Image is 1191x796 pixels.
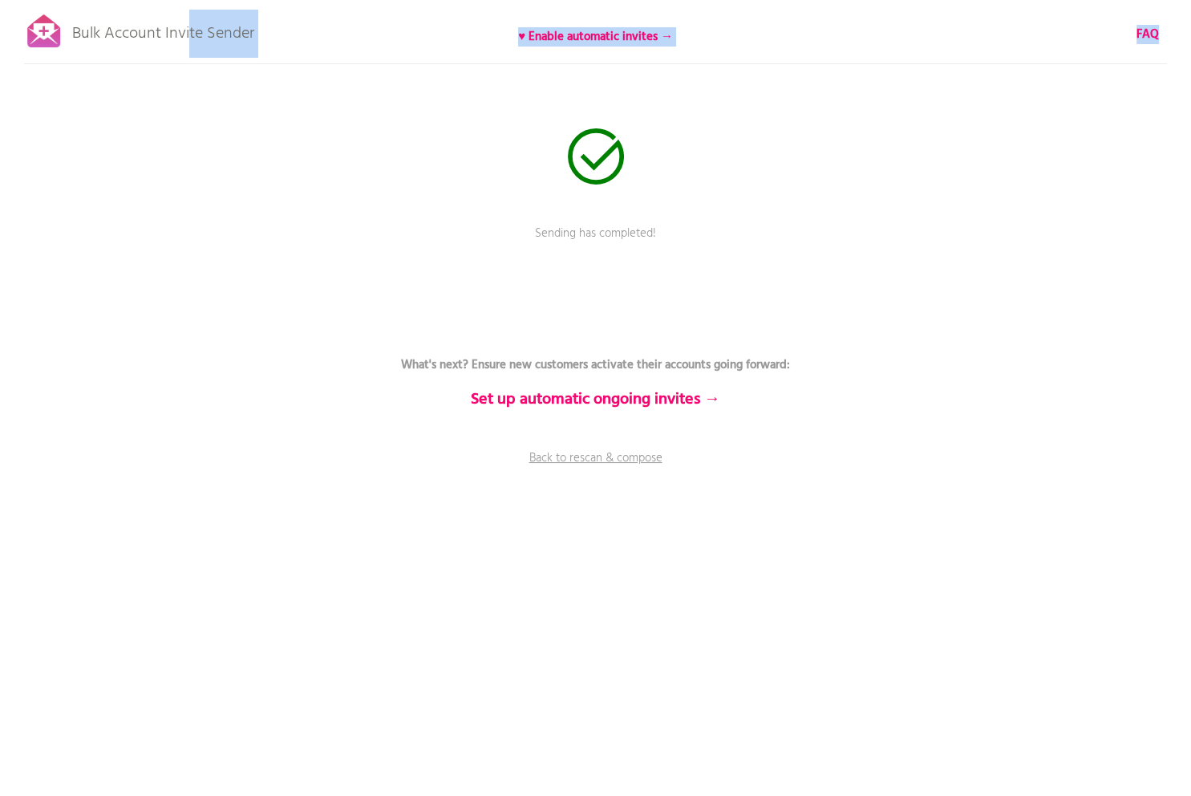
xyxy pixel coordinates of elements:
p: Bulk Account Invite Sender [72,10,254,50]
b: Set up automatic ongoing invites → [471,387,720,412]
p: Sending has completed! [355,225,837,265]
b: ♥ Enable automatic invites → [518,27,673,47]
b: FAQ [1136,25,1159,44]
a: Back to rescan & compose [355,449,837,489]
a: FAQ [1136,26,1159,43]
b: What's next? Ensure new customers activate their accounts going forward: [401,355,790,375]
